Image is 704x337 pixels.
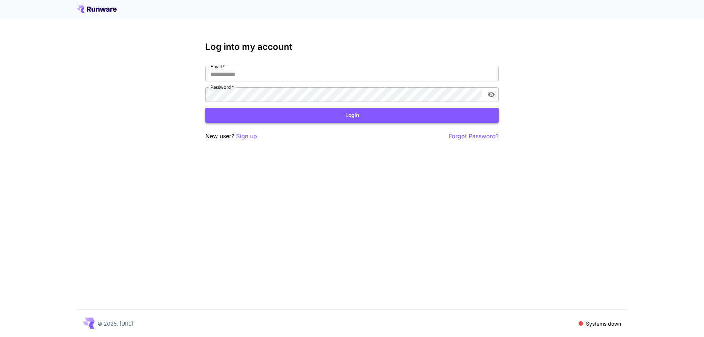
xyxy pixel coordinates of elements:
label: Password [210,84,234,90]
p: New user? [205,132,257,141]
button: toggle password visibility [485,88,498,101]
button: Sign up [236,132,257,141]
button: Forgot Password? [449,132,499,141]
button: Login [205,108,499,123]
p: © 2025, [URL] [98,320,133,327]
p: Systems down [586,320,621,327]
h3: Log into my account [205,42,499,52]
label: Email [210,63,225,70]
